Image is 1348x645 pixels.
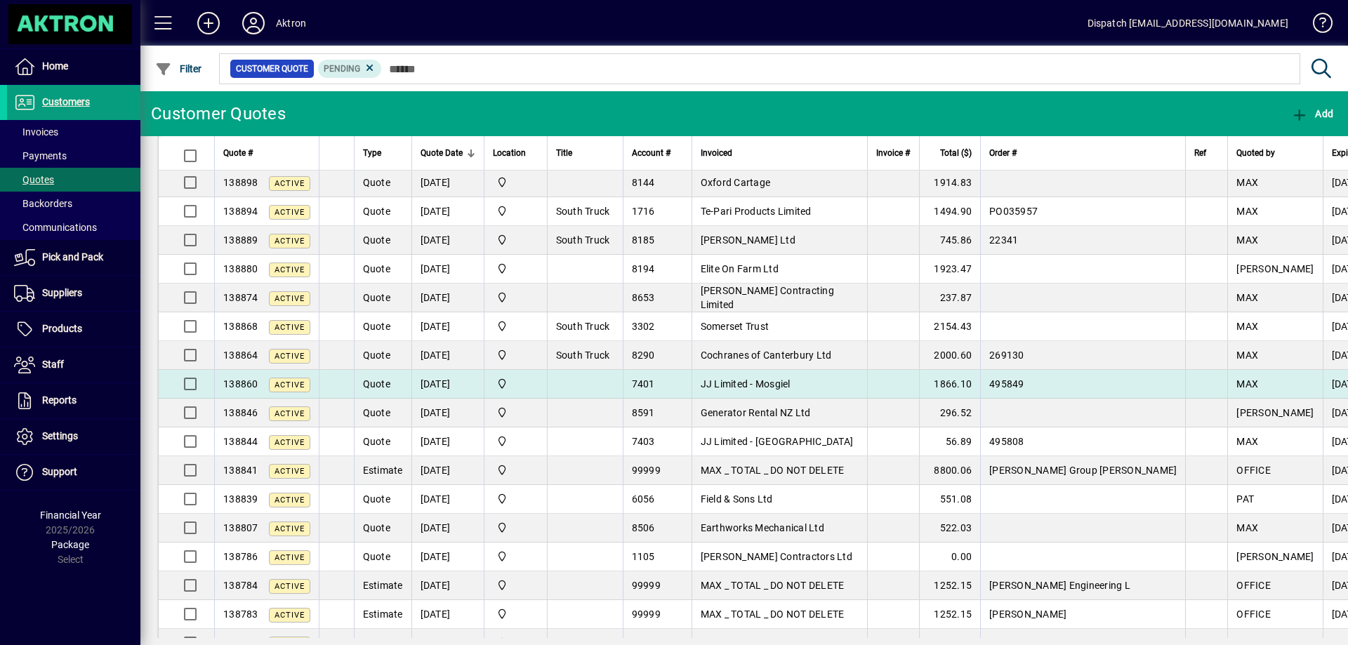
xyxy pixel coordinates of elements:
[556,206,610,217] span: South Truck
[51,539,89,550] span: Package
[632,321,655,332] span: 3302
[411,427,484,456] td: [DATE]
[1194,145,1219,161] div: Ref
[989,465,1177,476] span: [PERSON_NAME] Group [PERSON_NAME]
[7,276,140,311] a: Suppliers
[493,376,538,392] span: Central
[1088,12,1288,34] div: Dispatch [EMAIL_ADDRESS][DOMAIN_NAME]
[151,102,286,125] div: Customer Quotes
[919,514,980,543] td: 522.03
[919,197,980,226] td: 1494.90
[223,177,258,188] span: 138898
[632,580,661,591] span: 99999
[275,553,305,562] span: Active
[275,409,305,418] span: Active
[989,609,1066,620] span: [PERSON_NAME]
[7,49,140,84] a: Home
[223,145,253,161] span: Quote #
[989,436,1024,447] span: 495808
[411,226,484,255] td: [DATE]
[493,261,538,277] span: Central
[493,463,538,478] span: Central
[14,126,58,138] span: Invoices
[493,290,538,305] span: Central
[919,168,980,197] td: 1914.83
[363,551,390,562] span: Quote
[493,319,538,334] span: Central
[493,434,538,449] span: Central
[223,292,258,303] span: 138874
[701,206,812,217] span: Te-Pari Products Limited
[411,284,484,312] td: [DATE]
[223,234,258,246] span: 138889
[411,399,484,427] td: [DATE]
[1236,145,1314,161] div: Quoted by
[14,174,54,185] span: Quotes
[42,60,68,72] span: Home
[989,234,1018,246] span: 22341
[223,206,258,217] span: 138894
[42,359,64,370] span: Staff
[7,192,140,215] a: Backorders
[556,234,610,246] span: South Truck
[701,378,791,390] span: JJ Limited - Mosgiel
[701,465,845,476] span: MAX _ TOTAL _ DO NOT DELETE
[1236,580,1271,591] span: OFFICE
[411,197,484,226] td: [DATE]
[701,551,852,562] span: [PERSON_NAME] Contractors Ltd
[14,222,97,233] span: Communications
[701,177,771,188] span: Oxford Cartage
[632,145,683,161] div: Account #
[14,150,67,161] span: Payments
[556,321,610,332] span: South Truck
[411,370,484,399] td: [DATE]
[632,263,655,274] span: 8194
[989,350,1024,361] span: 269130
[493,606,538,622] span: Central
[493,175,538,190] span: Central
[493,347,538,363] span: Central
[7,120,140,144] a: Invoices
[42,287,82,298] span: Suppliers
[919,399,980,427] td: 296.52
[701,436,854,447] span: JJ Limited - [GEOGRAPHIC_DATA]
[275,496,305,505] span: Active
[363,145,381,161] span: Type
[632,407,655,418] span: 8591
[7,215,140,239] a: Communications
[701,580,845,591] span: MAX _ TOTAL _ DO NOT DELETE
[7,144,140,168] a: Payments
[1236,493,1254,505] span: PAT
[1236,321,1258,332] span: MAX
[223,609,258,620] span: 138783
[1291,108,1333,119] span: Add
[1236,436,1258,447] span: MAX
[632,378,655,390] span: 7401
[919,600,980,629] td: 1252.15
[363,263,390,274] span: Quote
[42,96,90,107] span: Customers
[632,206,655,217] span: 1716
[275,524,305,533] span: Active
[363,321,390,332] span: Quote
[493,578,538,593] span: Central
[919,312,980,341] td: 2154.43
[919,255,980,284] td: 1923.47
[7,312,140,347] a: Products
[1236,465,1271,476] span: OFFICE
[493,204,538,219] span: Central
[276,12,306,34] div: Aktron
[275,352,305,361] span: Active
[42,466,77,477] span: Support
[186,11,231,36] button: Add
[1236,292,1258,303] span: MAX
[275,237,305,246] span: Active
[363,378,390,390] span: Quote
[411,571,484,600] td: [DATE]
[7,240,140,275] a: Pick and Pack
[632,465,661,476] span: 99999
[223,465,258,476] span: 138841
[411,485,484,514] td: [DATE]
[701,321,769,332] span: Somerset Trust
[493,549,538,564] span: Central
